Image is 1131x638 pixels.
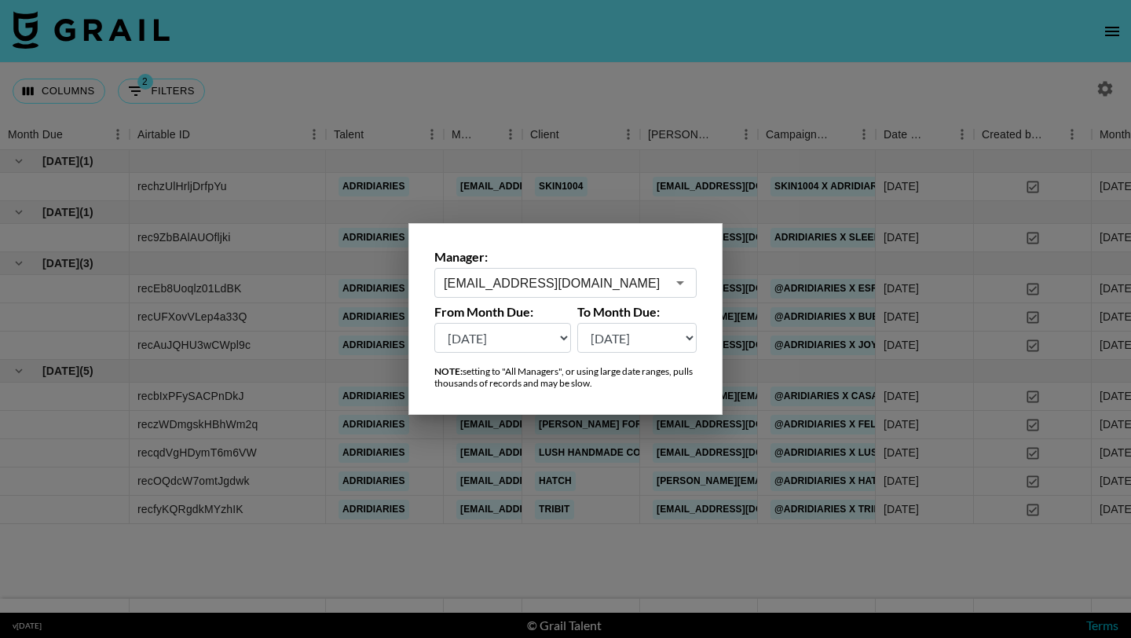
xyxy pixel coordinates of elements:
label: From Month Due: [434,304,571,320]
label: Manager: [434,249,697,265]
strong: NOTE: [434,365,463,377]
button: Open [669,272,691,294]
label: To Month Due: [577,304,697,320]
div: setting to "All Managers", or using large date ranges, pulls thousands of records and may be slow. [434,365,697,389]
